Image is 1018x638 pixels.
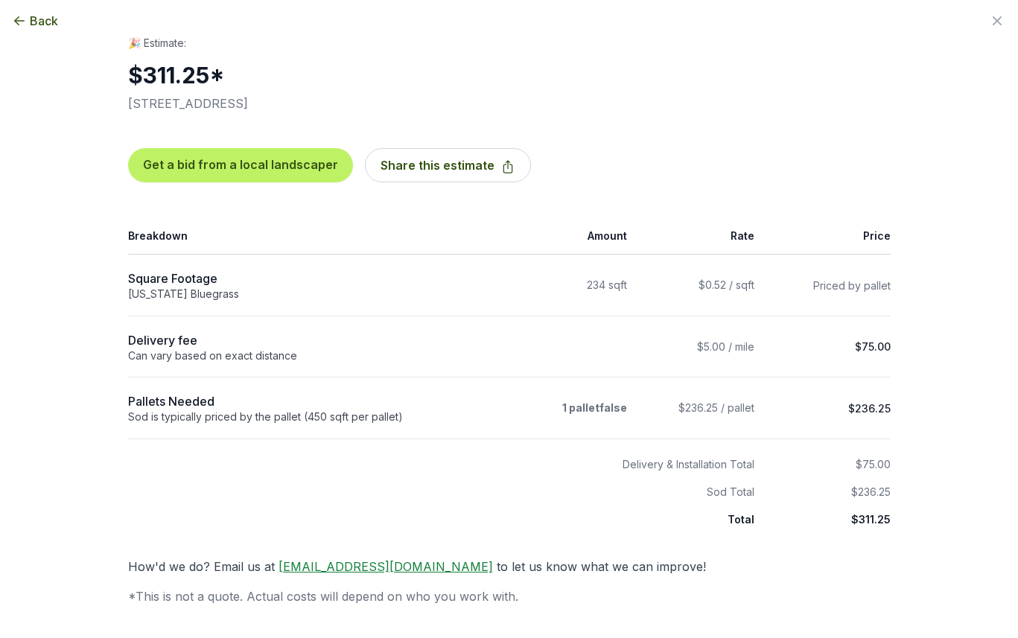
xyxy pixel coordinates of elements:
[763,316,891,377] td: $75.00
[128,587,891,605] p: *This is not a quote. Actual costs will depend on who you work with.
[562,401,627,414] strong: 1 palletfalse
[636,316,763,377] td: $5.00 / mile
[763,255,891,316] td: Priced by pallet
[509,255,637,316] td: 234 sqft
[128,95,891,112] p: [STREET_ADDRESS]
[763,500,891,528] td: $311.25
[128,287,500,301] div: [US_STATE] Bluegrass
[30,12,58,30] span: Back
[365,148,531,182] button: Share this estimate
[128,500,763,528] th: Total
[128,62,366,89] h2: $311.25 *
[128,349,500,363] div: Can vary based on exact distance
[128,148,353,182] button: Get a bid from a local landscaper
[636,255,763,316] td: $0.52 / sqft
[279,559,493,574] a: [EMAIL_ADDRESS][DOMAIN_NAME]
[636,377,763,439] td: $236.25 / pallet
[509,218,637,255] th: Amount
[856,458,891,470] span: $75.00
[128,558,891,575] p: How'd we do? Email us at to let us know what we can improve!
[636,218,763,255] th: Rate
[12,12,58,30] button: Back
[763,473,891,500] td: $236.25
[128,438,763,473] th: Delivery & Installation Total
[128,392,500,410] div: Pallets Needed
[128,36,891,56] h1: 🎉 Estimate:
[128,331,500,349] div: Delivery fee
[128,473,763,500] th: Sod Total
[128,410,500,424] div: Sod is typically priced by the pallet (450 sqft per pallet)
[128,269,500,287] div: Square Footage
[128,218,509,255] th: Breakdown
[763,377,891,439] td: $236.25
[763,218,891,255] th: Price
